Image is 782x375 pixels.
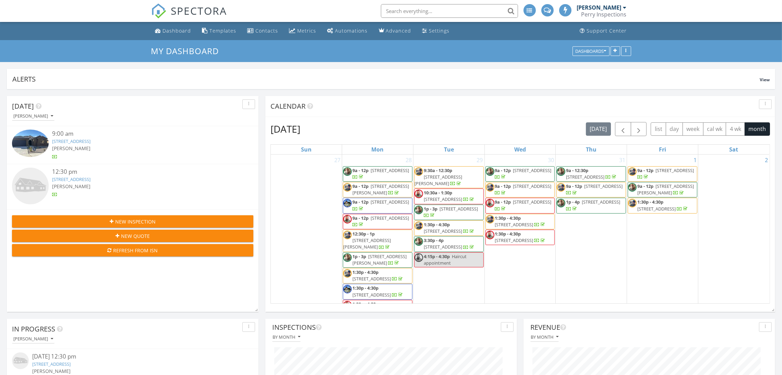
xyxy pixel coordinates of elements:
[245,25,281,37] a: Contacts
[52,130,233,138] div: 9:00 am
[270,122,300,136] h2: [DATE]
[343,231,391,250] a: 12:30p - 1p [STREET_ADDRESS][PERSON_NAME]
[566,199,580,205] span: 1p - 4p
[585,145,598,154] a: Thursday
[171,3,227,18] span: SPECTORA
[530,322,756,332] div: Revenue
[352,231,375,237] span: 12:30p - 1p
[414,166,484,189] a: 9:30a - 12:30p [STREET_ADDRESS][PERSON_NAME]
[637,167,653,173] span: 9a - 12p
[12,230,253,242] button: New Quote
[151,3,166,19] img: The Best Home Inspection Software - Spectora
[12,101,34,111] span: [DATE]
[424,244,462,250] span: [STREET_ADDRESS]
[476,155,484,166] a: Go to July 29, 2025
[386,27,411,34] div: Advanced
[424,253,467,266] span: Haircut appointment
[495,237,533,243] span: [STREET_ADDRESS]
[566,199,620,211] a: 1p - 4p [STREET_ADDRESS]
[343,167,352,176] img: img_9816.jpeg
[343,253,352,262] img: img_9816.jpeg
[628,198,697,213] a: 1:30p - 4:30p [STREET_ADDRESS]
[352,269,378,275] span: 1:30p - 4:30p
[343,214,412,229] a: 9a - 12p [STREET_ADDRESS]
[651,122,666,136] button: list
[352,183,409,196] a: 9a - 12p [STREET_ADDRESS][PERSON_NAME]
[566,167,617,180] a: 9a - 12:30p [STREET_ADDRESS]
[584,183,623,189] span: [STREET_ADDRESS]
[151,9,227,24] a: SPECTORA
[210,27,237,34] div: Templates
[414,206,423,214] img: img_9816.jpeg
[13,114,53,119] div: [PERSON_NAME]
[424,206,437,212] span: 1p - 3p
[352,253,407,266] a: 1p - 3p [STREET_ADDRESS][PERSON_NAME]
[352,199,409,211] a: 9a - 12p [STREET_ADDRESS]
[726,122,745,136] button: 4 wk
[637,199,689,211] a: 1:30p - 4:30p [STREET_ADDRESS]
[335,27,368,34] div: Automations
[352,167,369,173] span: 9a - 12p
[343,252,412,268] a: 1p - 3p [STREET_ADDRESS][PERSON_NAME]
[343,269,352,278] img: derrick.jpg
[424,228,462,234] span: [STREET_ADDRESS]
[414,190,423,198] img: 227294170_102927228758596_3717034242095989499_n.png
[486,231,494,239] img: 227294170_102927228758596_3717034242095989499_n.png
[52,183,91,190] span: [PERSON_NAME]
[343,284,412,299] a: 1:30p - 4:30p [STREET_ADDRESS]
[485,214,555,229] a: 1:30p - 4:30p [STREET_ADDRESS]
[703,122,726,136] button: cal wk
[573,46,610,56] button: Dashboards
[485,198,555,213] a: 9a - 12p [STREET_ADDRESS]
[587,27,627,34] div: Support Center
[486,215,494,223] img: derrick.jpg
[692,155,698,166] a: Go to August 1, 2025
[272,322,498,332] div: Inspections
[443,145,455,154] a: Tuesday
[485,166,555,182] a: 9a - 12p [STREET_ADDRESS]
[557,199,565,207] img: img_9816.jpeg
[414,167,423,176] img: derrick.jpg
[333,155,342,166] a: Go to July 27, 2025
[343,301,391,320] a: 1:30p - 4:30p
[413,155,484,323] td: Go to July 29, 2025
[628,167,637,176] img: derrick.jpg
[352,285,404,298] a: 1:30p - 4:30p [STREET_ADDRESS]
[352,276,391,282] span: [STREET_ADDRESS]
[12,335,55,344] button: [PERSON_NAME]
[546,155,555,166] a: Go to July 30, 2025
[484,155,556,323] td: Go to July 30, 2025
[343,300,412,322] a: 1:30p - 4:30p
[495,167,511,173] span: 9a - 12p
[557,183,565,192] img: derrick.jpg
[627,155,698,323] td: Go to August 1, 2025
[32,352,233,361] div: [DATE] 12:30 pm
[371,167,409,173] span: [STREET_ADDRESS]
[52,145,91,152] span: [PERSON_NAME]
[115,218,156,225] span: New Inspection
[486,199,494,207] img: 227294170_102927228758596_3717034242095989499_n.png
[256,27,278,34] div: Contacts
[513,167,552,173] span: [STREET_ADDRESS]
[566,183,582,189] span: 9a - 12p
[631,122,647,136] button: Next month
[618,155,627,166] a: Go to July 31, 2025
[666,122,683,136] button: day
[485,182,555,197] a: 9a - 12p [STREET_ADDRESS]
[272,332,301,342] button: By month
[12,352,29,369] img: house-placeholder-square-ca63347ab8c70e15b013bc22427d3df0f7f082c62ce06d78aee8ec4e70df452f.jpg
[371,215,409,221] span: [STREET_ADDRESS]
[576,49,606,53] div: Dashboards
[381,4,518,18] input: Search everything...
[615,122,631,136] button: Previous month
[343,285,352,293] img: img_3372.jpg
[352,292,391,298] span: [STREET_ADDRESS]
[495,167,552,180] a: 9a - 12p [STREET_ADDRESS]
[556,198,626,213] a: 1p - 4p [STREET_ADDRESS]
[352,183,369,189] span: 9a - 12p
[273,335,300,339] div: By month
[556,166,626,182] a: 9a - 12:30p [STREET_ADDRESS]
[420,25,453,37] a: Settings
[655,167,694,173] span: [STREET_ADDRESS]
[352,215,409,228] a: 9a - 12p [STREET_ADDRESS]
